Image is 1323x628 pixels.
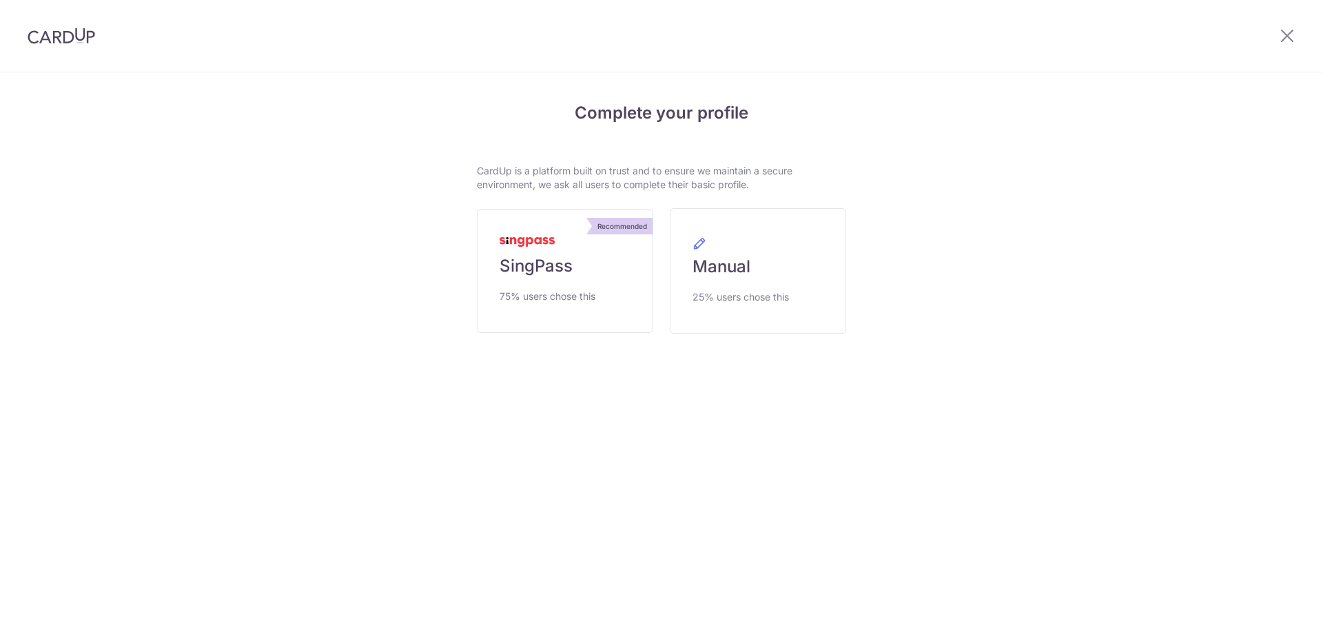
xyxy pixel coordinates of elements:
[477,209,653,333] a: Recommended SingPass 75% users chose this
[477,164,846,192] p: CardUp is a platform built on trust and to ensure we maintain a secure environment, we ask all us...
[592,218,653,234] div: Recommended
[500,255,573,277] span: SingPass
[693,289,789,305] span: 25% users chose this
[500,288,595,305] span: 75% users chose this
[477,101,846,125] h4: Complete your profile
[28,28,95,44] img: CardUp
[693,256,750,278] span: Manual
[500,237,555,247] img: MyInfoLogo
[670,208,846,334] a: Manual 25% users chose this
